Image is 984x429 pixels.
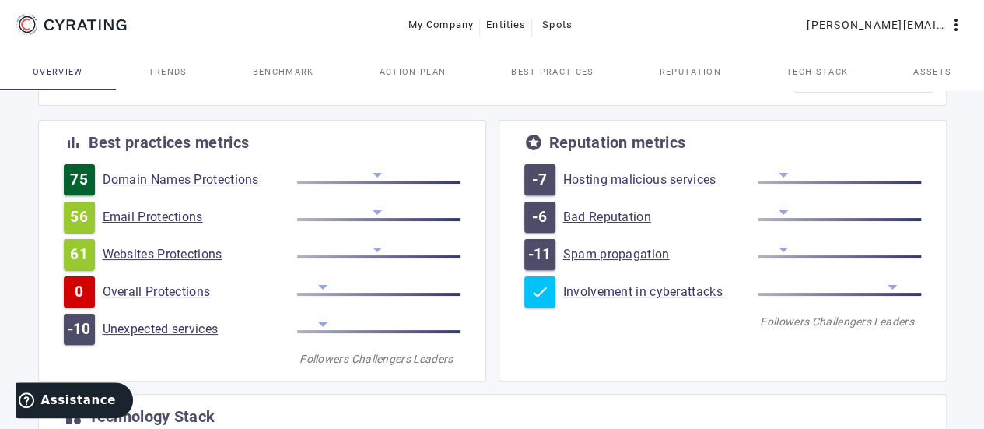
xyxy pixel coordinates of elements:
[75,284,83,300] span: 0
[70,172,88,188] span: 75
[913,68,951,76] span: Assets
[511,68,594,76] span: Best practices
[807,12,947,37] span: [PERSON_NAME][EMAIL_ADDRESS][DOMAIN_NAME]
[524,133,543,152] mat-icon: stars
[528,247,552,262] span: -11
[68,322,91,337] span: -10
[408,12,474,37] span: My Company
[149,68,187,76] span: Trends
[103,322,297,337] a: Unexpected services
[758,314,812,329] div: Followers
[89,409,215,424] div: Technology Stack
[486,12,526,37] span: Entities
[786,68,848,76] span: Tech Stack
[531,283,549,301] mat-icon: check
[402,11,481,39] button: My Company
[563,284,758,300] a: Involvement in cyberattacks
[103,172,297,188] a: Domain Names Protections
[867,314,921,329] div: Leaders
[660,68,721,76] span: Reputation
[70,247,88,262] span: 61
[549,135,685,150] div: Reputation metrics
[532,172,547,188] span: -7
[406,351,460,367] div: Leaders
[103,284,297,300] a: Overall Protections
[379,68,446,76] span: Action Plan
[532,11,582,39] button: Spots
[64,133,82,152] mat-icon: bar_chart
[352,351,406,367] div: Challengers
[103,247,297,262] a: Websites Protections
[44,19,127,30] g: CYRATING
[33,68,83,76] span: Overview
[16,382,133,421] iframe: Ouvre un widget dans lequel vous pouvez trouver plus d’informations
[793,65,933,93] button: Download reports
[253,68,314,76] span: Benchmark
[800,11,972,39] button: [PERSON_NAME][EMAIL_ADDRESS][DOMAIN_NAME]
[947,16,965,34] mat-icon: more_vert
[70,209,88,225] span: 56
[480,11,532,39] button: Entities
[563,247,758,262] a: Spam propagation
[563,209,758,225] a: Bad Reputation
[532,209,547,225] span: -6
[297,351,352,367] div: Followers
[103,209,297,225] a: Email Protections
[542,12,573,37] span: Spots
[89,135,250,150] div: Best practices metrics
[563,172,758,188] a: Hosting malicious services
[812,314,867,329] div: Challengers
